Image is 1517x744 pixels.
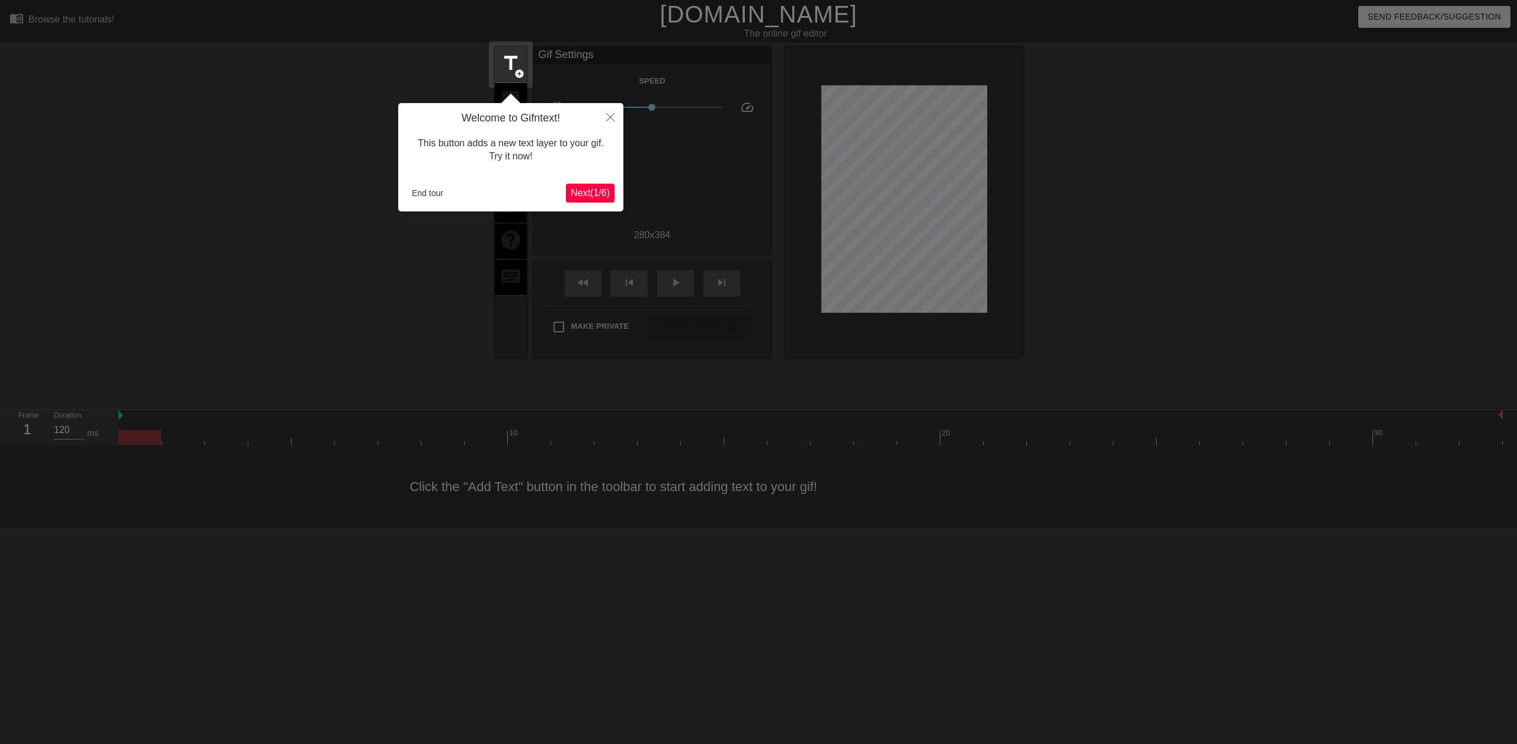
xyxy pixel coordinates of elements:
button: End tour [407,184,448,202]
h4: Welcome to Gifntext! [407,112,615,125]
button: Next [566,184,615,203]
button: Close [597,103,623,130]
div: This button adds a new text layer to your gif. Try it now! [407,125,615,175]
span: Next ( 1 / 6 ) [571,188,610,198]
